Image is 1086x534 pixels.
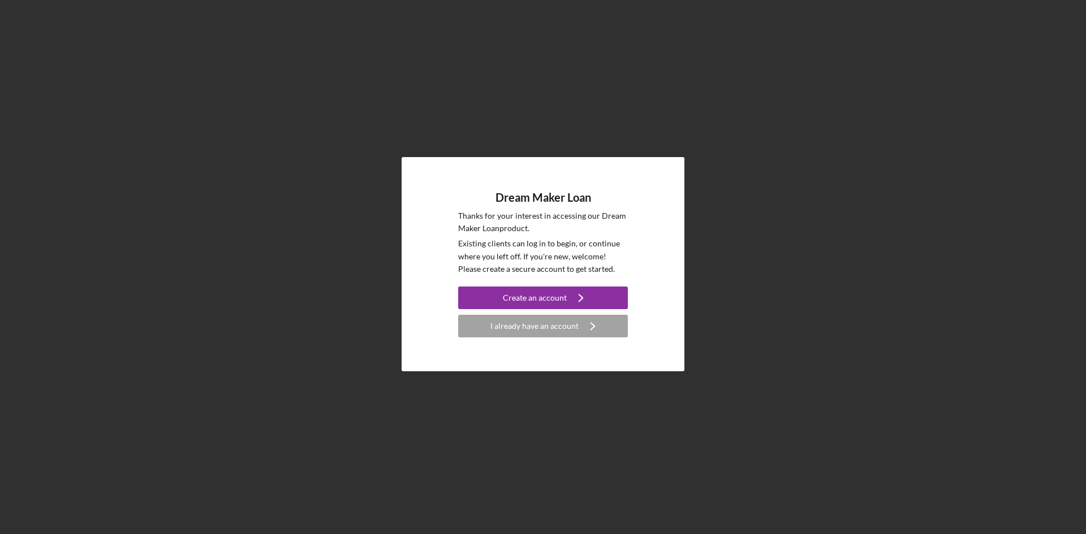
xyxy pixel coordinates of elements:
[458,315,628,337] button: I already have an account
[458,286,628,309] button: Create an account
[458,237,628,275] p: Existing clients can log in to begin, or continue where you left off. If you're new, welcome! Ple...
[490,315,579,337] div: I already have an account
[458,286,628,312] a: Create an account
[458,210,628,235] p: Thanks for your interest in accessing our Dream Maker Loan product.
[503,286,567,309] div: Create an account
[495,191,591,204] h4: Dream Maker Loan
